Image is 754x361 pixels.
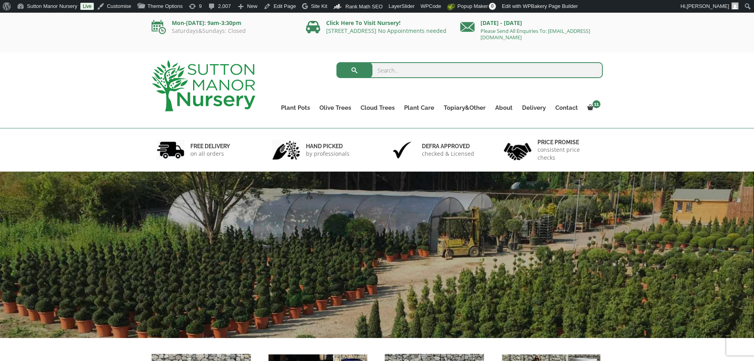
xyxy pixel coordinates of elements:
h1: FREE UK DELIVERY UK’S LEADING SUPPLIERS OF TREES & POTS [82,294,655,342]
p: [DATE] - [DATE] [460,18,603,28]
a: Plant Pots [276,102,315,113]
img: logo [152,60,255,111]
a: Plant Care [399,102,439,113]
p: checked & Licensed [422,150,474,158]
h6: FREE DELIVERY [190,143,230,150]
p: Saturdays&Sundays: Closed [152,28,294,34]
a: Topiary&Other [439,102,490,113]
span: 11 [593,100,600,108]
input: Search... [336,62,603,78]
h6: Price promise [537,139,598,146]
a: Click Here To Visit Nursery! [326,19,401,27]
a: [STREET_ADDRESS] No Appointments needed [326,27,446,34]
span: [PERSON_NAME] [687,3,729,9]
a: Contact [551,102,583,113]
h6: Defra approved [422,143,474,150]
p: consistent price checks [537,146,598,162]
img: 3.jpg [388,140,416,160]
a: Delivery [517,102,551,113]
p: by professionals [306,150,349,158]
a: Olive Trees [315,102,356,113]
img: 2.jpg [272,140,300,160]
a: Please Send All Enquiries To: [EMAIL_ADDRESS][DOMAIN_NAME] [481,27,590,41]
a: Cloud Trees [356,102,399,113]
span: Site Kit [311,3,327,9]
p: Mon-[DATE]: 9am-3:30pm [152,18,294,28]
img: 4.jpg [504,138,532,162]
span: Rank Math SEO [346,4,383,10]
p: on all orders [190,150,230,158]
img: 1.jpg [157,140,184,160]
a: 11 [583,102,603,113]
a: Live [80,3,94,10]
a: About [490,102,517,113]
span: 0 [489,3,496,10]
h6: hand picked [306,143,349,150]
